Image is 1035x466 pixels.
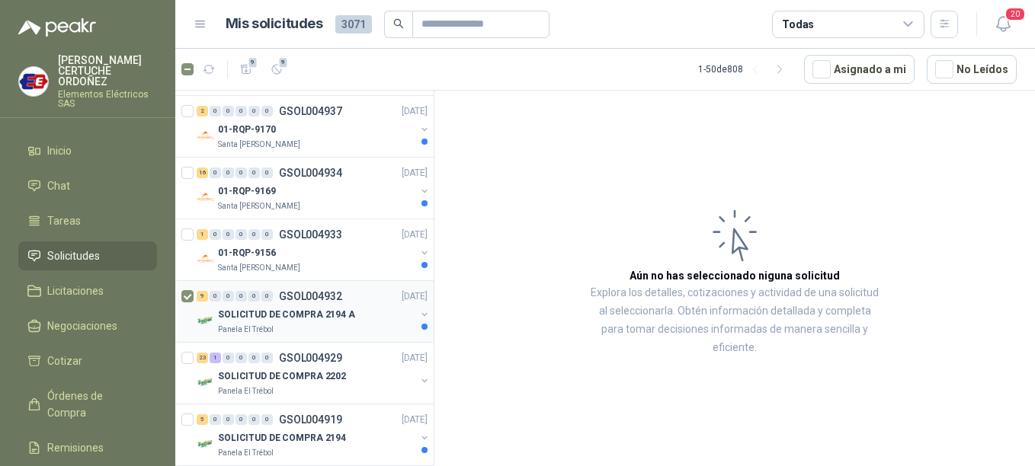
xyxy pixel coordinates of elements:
[18,381,157,427] a: Órdenes de Compra
[278,56,289,69] span: 9
[236,229,247,240] div: 0
[58,90,157,108] p: Elementos Eléctricos SAS
[223,291,234,302] div: 0
[47,353,82,369] span: Cotizar
[248,106,260,116] div: 0
[226,13,323,35] h1: Mis solicitudes
[234,57,258,81] button: 9
[197,229,208,240] div: 1
[18,206,157,235] a: Tareas
[218,123,276,137] p: 01-RQP-9170
[630,267,840,284] h3: Aún no has seleccionado niguna solicitud
[197,102,431,151] a: 2 0 0 0 0 0 GSOL004937[DATE] Company Logo01-RQP-9170Santa [PERSON_NAME]
[223,414,234,425] div: 0
[197,311,215,330] img: Company Logo
[47,142,72,159] span: Inicio
[248,229,260,240] div: 0
[18,276,157,305] a: Licitaciones
[248,353,260,363] div: 0
[210,414,221,425] div: 0
[402,228,428,242] p: [DATE]
[197,225,431,274] a: 1 0 0 0 0 0 GSOL004933[DATE] Company Logo01-RQP-9156Santa [PERSON_NAME]
[18,171,157,200] a: Chat
[197,168,208,178] div: 16
[236,414,247,425] div: 0
[47,282,104,299] span: Licitaciones
[223,229,234,240] div: 0
[47,388,143,421] span: Órdenes de Compra
[197,188,215,206] img: Company Logo
[279,291,342,302] p: GSOL004932
[197,353,208,363] div: 23
[218,385,274,397] p: Panela El Trébol
[197,287,431,336] a: 9 0 0 0 0 0 GSOL004932[DATE] Company LogoSOLICITUD DE COMPRA 2194 APanela El Trébol
[197,373,215,391] img: Company Logo
[197,106,208,116] div: 2
[197,349,431,397] a: 23 1 0 0 0 0 GSOL004929[DATE] Company LogoSOLICITUD DE COMPRA 2202Panela El Trébol
[218,447,274,459] p: Panela El Trébol
[1005,7,1026,21] span: 20
[261,353,273,363] div: 0
[197,291,208,302] div: 9
[279,168,342,178] p: GSOL004934
[236,291,247,302] div: 0
[223,353,234,363] div: 0
[218,308,355,322] p: SOLICITUD DE COMPRA 2194 A
[18,136,157,165] a: Inicio
[402,351,428,365] p: [DATE]
[197,126,215,145] img: Company Logo
[279,229,342,240] p: GSOL004933
[402,289,428,304] p: [DATE]
[47,177,70,194] span: Chat
[18,241,157,270] a: Solicitudes
[261,168,273,178] div: 0
[989,11,1017,38] button: 20
[210,229,221,240] div: 0
[197,410,431,459] a: 5 0 0 0 0 0 GSOL004919[DATE] Company LogoSOLICITUD DE COMPRA 2194Panela El Trébol
[587,284,883,357] p: Explora los detalles, cotizaciones y actividad de una solicitud al seleccionarla. Obtén informaci...
[236,353,247,363] div: 0
[218,369,346,384] p: SOLICITUD DE COMPRA 2202
[210,106,221,116] div: 0
[279,353,342,363] p: GSOL004929
[18,18,96,37] img: Logo peakr
[210,168,221,178] div: 0
[248,56,258,69] span: 9
[47,439,104,456] span: Remisiones
[782,16,814,33] div: Todas
[248,291,260,302] div: 0
[804,55,915,84] button: Asignado a mi
[335,15,372,34] span: 3071
[402,166,428,180] p: [DATE]
[402,104,428,119] p: [DATE]
[279,414,342,425] p: GSOL004919
[197,414,208,425] div: 5
[236,168,247,178] div: 0
[18,433,157,462] a: Remisiones
[47,212,81,229] span: Tareas
[47,318,117,334] span: Negociaciones
[18,311,157,340] a: Negociaciones
[402,413,428,427] p: [DATE]
[218,324,274,336] p: Panela El Trébol
[927,55,1017,84] button: No Leídos
[264,57,289,81] button: 9
[197,250,215,268] img: Company Logo
[248,414,260,425] div: 0
[210,353,221,363] div: 1
[218,262,300,274] p: Santa [PERSON_NAME]
[210,291,221,302] div: 0
[393,18,404,29] span: search
[223,168,234,178] div: 0
[19,67,48,96] img: Company Logo
[279,106,342,116] p: GSOL004937
[261,106,273,116] div: 0
[47,247,100,264] span: Solicitudes
[197,435,215,453] img: Company Logo
[218,246,276,260] p: 01-RQP-9156
[218,139,300,151] p: Santa [PERSON_NAME]
[197,164,431,212] a: 16 0 0 0 0 0 GSOL004934[DATE] Company Logo01-RQP-9169Santa [PERSON_NAME]
[218,431,346,445] p: SOLICITUD DE COMPRA 2194
[218,184,276,199] p: 01-RQP-9169
[223,106,234,116] div: 0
